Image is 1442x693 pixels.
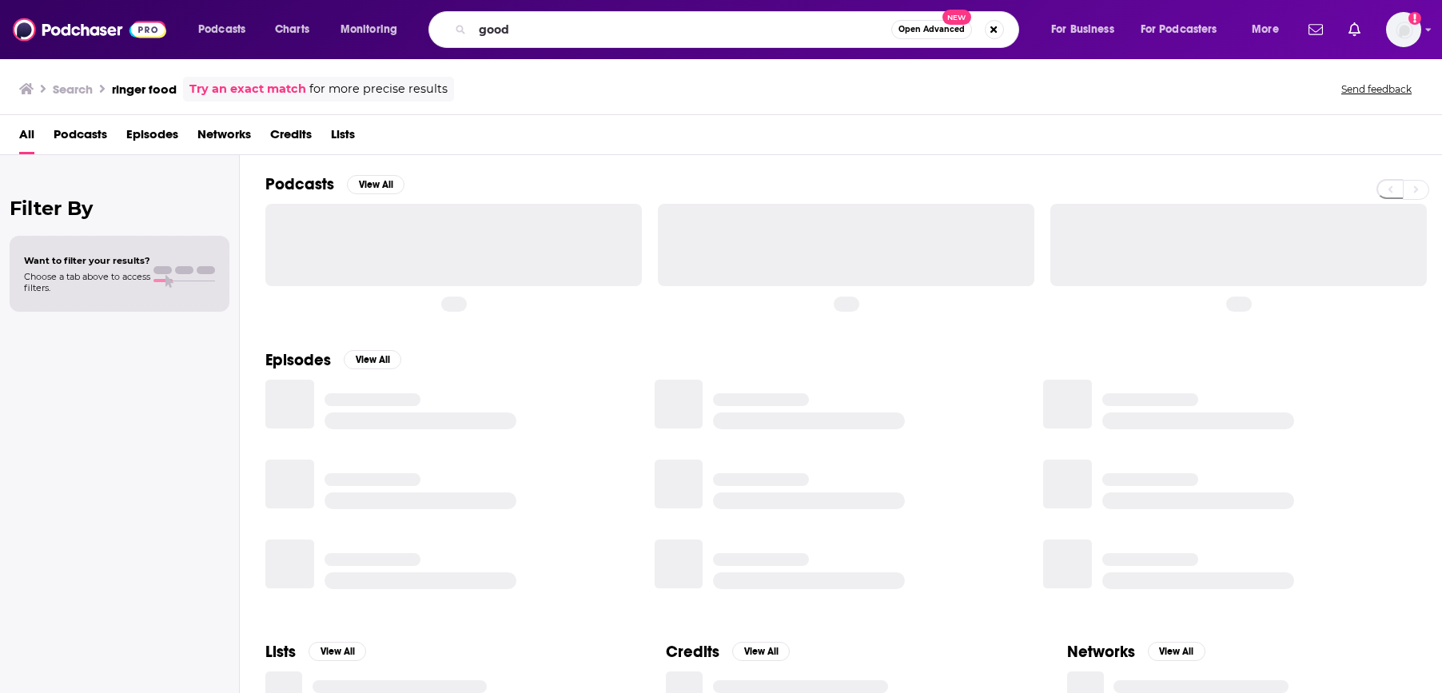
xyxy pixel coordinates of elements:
[198,18,245,41] span: Podcasts
[329,17,418,42] button: open menu
[309,80,448,98] span: for more precise results
[187,17,266,42] button: open menu
[1148,642,1205,661] button: View All
[942,10,971,25] span: New
[19,121,34,154] a: All
[265,174,404,194] a: PodcastsView All
[275,18,309,41] span: Charts
[1386,12,1421,47] span: Logged in as rowan.sullivan
[265,17,319,42] a: Charts
[265,350,331,370] h2: Episodes
[347,175,404,194] button: View All
[53,82,93,97] h3: Search
[1252,18,1279,41] span: More
[265,642,366,662] a: ListsView All
[197,121,251,154] a: Networks
[891,20,972,39] button: Open AdvancedNew
[1336,82,1416,96] button: Send feedback
[666,642,790,662] a: CreditsView All
[1067,642,1135,662] h2: Networks
[1408,12,1421,25] svg: Add a profile image
[126,121,178,154] a: Episodes
[1302,16,1329,43] a: Show notifications dropdown
[666,642,719,662] h2: Credits
[1342,16,1367,43] a: Show notifications dropdown
[1051,18,1114,41] span: For Business
[444,11,1034,48] div: Search podcasts, credits, & more...
[265,642,296,662] h2: Lists
[189,80,306,98] a: Try an exact match
[265,350,401,370] a: EpisodesView All
[898,26,965,34] span: Open Advanced
[472,17,891,42] input: Search podcasts, credits, & more...
[112,82,177,97] h3: ringer food
[331,121,355,154] a: Lists
[341,18,397,41] span: Monitoring
[1386,12,1421,47] button: Show profile menu
[309,642,366,661] button: View All
[1386,12,1421,47] img: User Profile
[1067,642,1205,662] a: NetworksView All
[13,14,166,45] img: Podchaser - Follow, Share and Rate Podcasts
[344,350,401,369] button: View All
[1130,17,1241,42] button: open menu
[1141,18,1217,41] span: For Podcasters
[732,642,790,661] button: View All
[265,174,334,194] h2: Podcasts
[24,271,150,293] span: Choose a tab above to access filters.
[10,197,229,220] h2: Filter By
[54,121,107,154] a: Podcasts
[1241,17,1299,42] button: open menu
[1040,17,1134,42] button: open menu
[270,121,312,154] a: Credits
[24,255,150,266] span: Want to filter your results?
